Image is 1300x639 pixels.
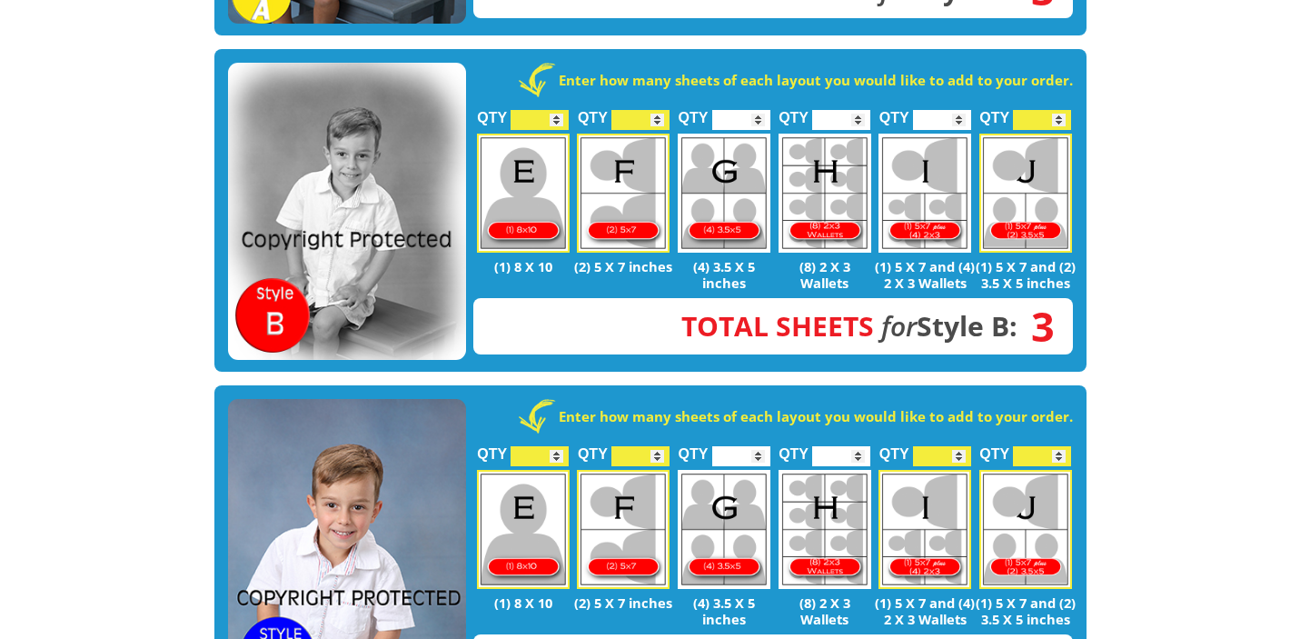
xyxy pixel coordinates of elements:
label: QTY [477,90,507,135]
p: (8) 2 X 3 Wallets [774,594,875,627]
p: (1) 8 X 10 [473,258,574,275]
img: E [477,134,570,253]
em: for [881,307,917,344]
label: QTY [578,90,608,135]
img: H [779,470,871,589]
span: 3 [1017,316,1055,336]
img: G [678,470,770,589]
p: (1) 5 X 7 and (4) 2 X 3 Wallets [875,594,976,627]
img: STYLE B [228,63,466,361]
label: QTY [679,426,709,471]
p: (2) 5 X 7 inches [573,594,674,611]
label: QTY [979,426,1009,471]
img: I [878,470,971,589]
img: F [577,470,670,589]
label: QTY [879,426,909,471]
p: (2) 5 X 7 inches [573,258,674,275]
label: QTY [578,426,608,471]
img: I [878,134,971,253]
p: (1) 5 X 7 and (2) 3.5 X 5 inches [976,258,1077,291]
p: (8) 2 X 3 Wallets [774,258,875,291]
p: (4) 3.5 X 5 inches [674,258,775,291]
span: Total Sheets [681,307,874,344]
img: J [979,134,1072,253]
label: QTY [779,426,809,471]
strong: Enter how many sheets of each layout you would like to add to your order. [559,71,1073,89]
label: QTY [679,90,709,135]
label: QTY [477,426,507,471]
label: QTY [979,90,1009,135]
p: (1) 5 X 7 and (4) 2 X 3 Wallets [875,258,976,291]
p: (4) 3.5 X 5 inches [674,594,775,627]
p: (1) 8 X 10 [473,594,574,611]
img: G [678,134,770,253]
img: E [477,470,570,589]
label: QTY [879,90,909,135]
strong: Style B: [681,307,1017,344]
label: QTY [779,90,809,135]
img: H [779,134,871,253]
img: J [979,470,1072,589]
img: F [577,134,670,253]
strong: Enter how many sheets of each layout you would like to add to your order. [559,407,1073,425]
p: (1) 5 X 7 and (2) 3.5 X 5 inches [976,594,1077,627]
